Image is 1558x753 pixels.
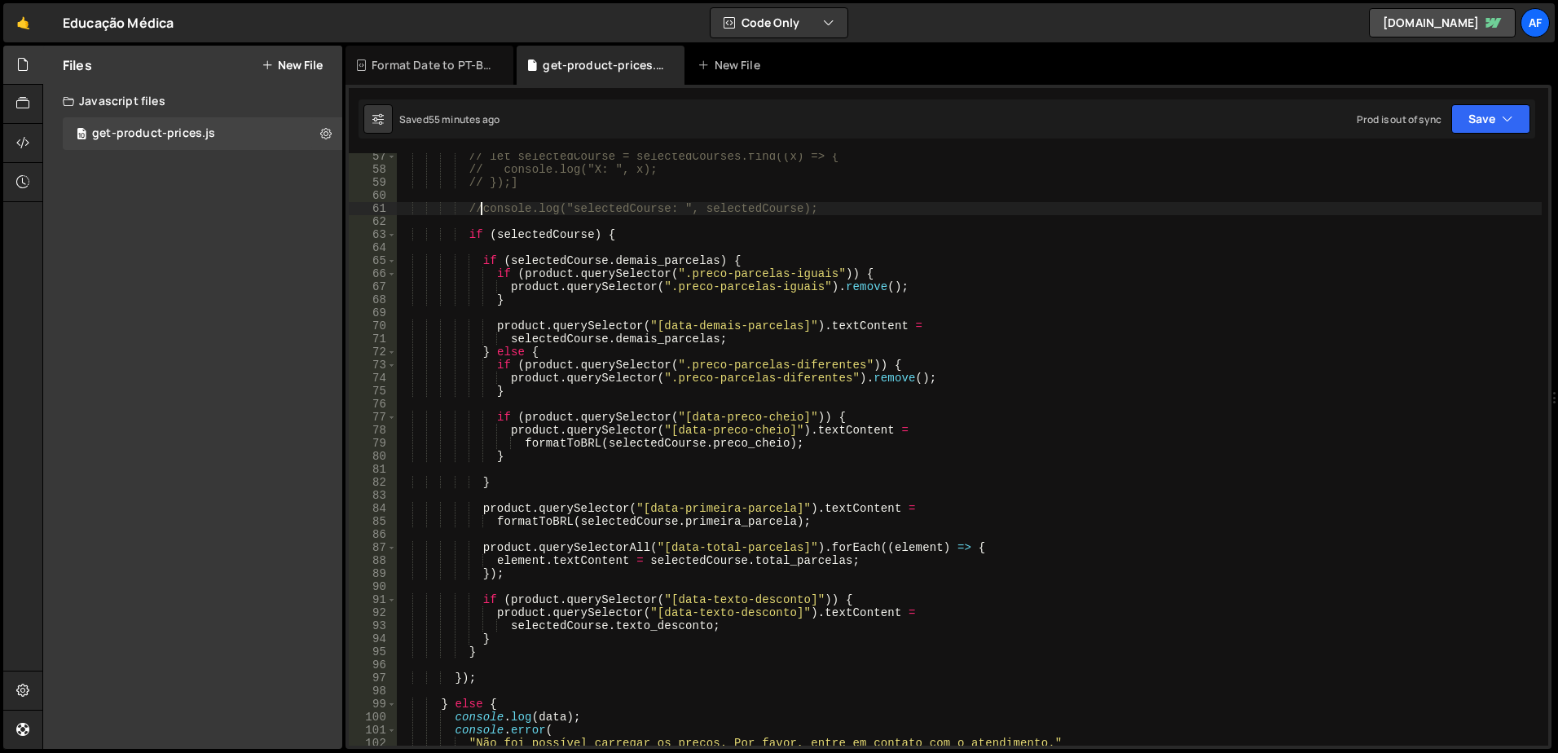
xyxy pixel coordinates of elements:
button: Save [1451,104,1530,134]
div: 73 [349,359,397,372]
div: 63 [349,228,397,241]
div: 80 [349,450,397,463]
div: 89 [349,567,397,580]
div: 102 [349,737,397,750]
div: 88 [349,554,397,567]
div: New File [698,57,766,73]
div: 100 [349,711,397,724]
div: 99 [349,698,397,711]
div: 82 [349,476,397,489]
a: 🤙 [3,3,43,42]
div: 91 [349,593,397,606]
div: 78 [349,424,397,437]
div: 81 [349,463,397,476]
div: 93 [349,619,397,632]
div: Prod is out of sync [1357,112,1441,126]
div: 83 [349,489,397,502]
div: 62 [349,215,397,228]
a: [DOMAIN_NAME] [1369,8,1516,37]
div: 67 [349,280,397,293]
button: New File [262,59,323,72]
div: 70 [349,319,397,332]
h2: Files [63,56,92,74]
div: 71 [349,332,397,346]
div: 57 [349,150,397,163]
div: 64 [349,241,397,254]
div: 94 [349,632,397,645]
a: Af [1521,8,1550,37]
div: Saved [399,112,500,126]
div: 72 [349,346,397,359]
div: 86 [349,528,397,541]
div: 76 [349,398,397,411]
div: 65 [349,254,397,267]
div: 85 [349,515,397,528]
div: 96 [349,658,397,672]
div: 87 [349,541,397,554]
div: get-product-prices.js [543,57,665,73]
div: get-product-prices.js [63,117,342,150]
div: 92 [349,606,397,619]
div: 68 [349,293,397,306]
div: 55 minutes ago [429,112,500,126]
div: 101 [349,724,397,737]
div: 66 [349,267,397,280]
div: Educação Médica [63,13,174,33]
div: 74 [349,372,397,385]
div: 79 [349,437,397,450]
div: 58 [349,163,397,176]
div: 84 [349,502,397,515]
div: 59 [349,176,397,189]
div: Format Date to PT-BR.js [372,57,494,73]
div: 60 [349,189,397,202]
div: 77 [349,411,397,424]
div: Javascript files [43,85,342,117]
div: 95 [349,645,397,658]
div: 97 [349,672,397,685]
div: 98 [349,685,397,698]
button: Code Only [711,8,847,37]
div: 61 [349,202,397,215]
div: get-product-prices.js [92,126,215,141]
div: 75 [349,385,397,398]
div: 69 [349,306,397,319]
div: 90 [349,580,397,593]
span: 10 [77,129,86,142]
